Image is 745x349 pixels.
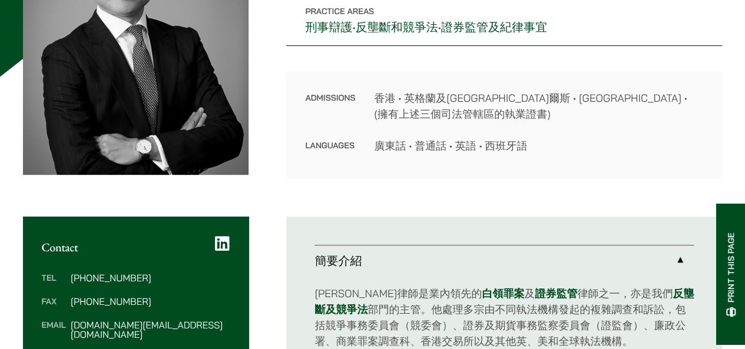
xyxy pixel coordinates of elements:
[374,90,703,122] dd: 香港 • 英格蘭及[GEOGRAPHIC_DATA]爾斯 • [GEOGRAPHIC_DATA] • (擁有上述三個司法管轄區的執業證書)
[42,240,230,254] h2: Contact
[314,287,694,316] a: 反壟斷及競爭法
[305,19,352,35] a: 刑事辯護
[42,273,66,297] dt: Tel
[314,285,694,349] p: [PERSON_NAME]律師是業內領先的 及 律師之一，亦是我們 部門的主管。他處理多宗由不同執法機構發起的複雜調查和訴訟，包括競爭事務委員會（競委會）、證券及期貨事務監察委員會（證監會）、廉...
[71,297,230,306] dd: [PHONE_NUMBER]
[535,287,577,300] a: 證券監管
[356,19,438,35] a: 反壟斷和競爭法
[482,287,524,300] a: 白領罪案
[374,138,703,154] dd: 廣東話 • 普通話 • 英語 • 西班牙語
[305,138,355,154] dt: Languages
[71,273,230,282] dd: [PHONE_NUMBER]
[441,19,547,35] a: 證券監管及紀律事宜
[42,320,66,339] dt: Email
[71,320,230,339] dd: [DOMAIN_NAME][EMAIL_ADDRESS][DOMAIN_NAME]
[215,235,230,252] a: LinkedIn
[305,6,374,16] span: Practice Areas
[42,297,66,320] dt: Fax
[305,90,355,138] dt: Admissions
[314,245,694,276] a: 簡要介紹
